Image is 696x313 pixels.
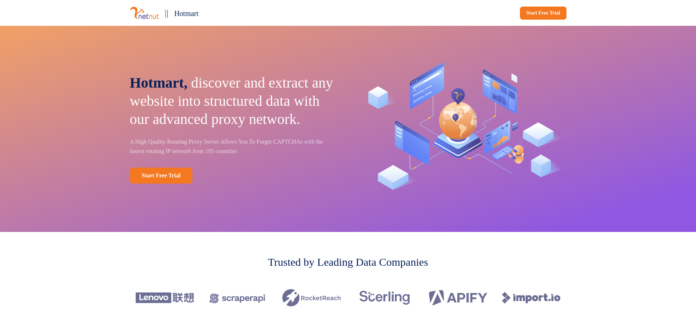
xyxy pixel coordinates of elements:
[130,168,193,184] a: Start Free Trial
[165,6,168,20] p: ||
[130,75,188,91] span: Hotmart,
[174,9,199,17] span: Hotmart
[130,74,338,128] p: discover and extract any website into structured data with our advanced proxy network.
[130,137,338,156] p: A High Quality Rotating Proxy Server Allows You To Forget CAPTCHAs with the fastest rotating IP n...
[520,7,566,20] a: Start Free Trial
[268,254,428,270] p: Trusted by Leading Data Companies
